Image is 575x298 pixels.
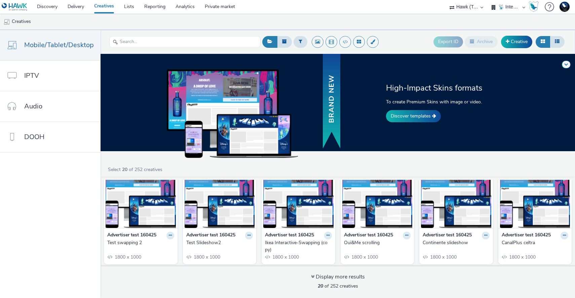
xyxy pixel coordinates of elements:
[386,98,501,105] p: To create Premium Skins with image or video.
[265,239,332,253] a: Ikea Interactive-Swapping (copy)
[265,239,329,253] div: Ikea Interactive-Swapping (copy)
[342,162,413,228] img: Oui&Me scrolling visual
[185,162,255,228] img: Test Slideshow2 visual
[508,254,536,260] span: 1800 x 1000
[107,239,171,246] div: Test swapping 2
[344,232,393,239] strong: Advertiser test 160425
[24,101,42,111] span: Audio
[107,232,156,239] strong: Advertiser test 160425
[24,132,44,142] span: DOOH
[344,239,411,246] a: Oui&Me scrolling
[311,273,365,281] div: Display more results
[465,36,498,47] button: Archive
[167,69,298,158] img: example of skins on dekstop, tablet and mobile devices
[106,162,176,228] img: Test swapping 2 visual
[272,254,299,260] span: 1800 x 1000
[502,239,566,246] div: CanalPlus celtra
[500,162,570,228] img: CanalPlus celtra visual
[193,254,220,260] span: 1800 x 1000
[186,239,251,246] div: Test Slideshow2
[265,232,314,239] strong: Advertiser test 160425
[386,110,441,122] a: Discover templates
[429,254,457,260] span: 1800 x 1000
[263,162,334,228] img: Ikea Interactive-Swapping (copy) visual
[24,71,39,80] span: IPTV
[560,2,570,12] img: Support Hawk
[321,53,342,150] img: banner with new text
[502,239,569,246] a: CanalPlus celtra
[114,254,141,260] span: 1800 x 1000
[107,239,174,246] a: Test swapping 2
[3,19,10,25] img: mobile
[318,283,358,289] span: of 252 creatives
[107,166,165,173] a: Select of 252 creatives
[109,36,261,48] input: Search...
[529,1,541,12] a: Hawk Academy
[529,1,539,12] img: Hawk Academy
[2,3,28,11] img: undefined Logo
[550,36,565,47] button: Table
[433,36,463,47] button: Export ID
[122,166,127,173] strong: 20
[421,162,491,228] img: Continente slideshow visual
[423,239,487,246] div: Continente slideshow
[186,239,253,246] a: Test Slideshow2
[386,82,501,93] h2: High-Impact Skins formats
[536,36,550,47] button: Grid
[502,232,551,239] strong: Advertiser test 160425
[423,239,490,246] a: Continente slideshow
[24,40,94,50] span: Mobile/Tablet/Desktop
[423,232,472,239] strong: Advertiser test 160425
[344,239,408,246] div: Oui&Me scrolling
[501,36,532,48] a: Creative
[186,232,235,239] strong: Advertiser test 160425
[318,283,323,289] strong: 20
[351,254,378,260] span: 1800 x 1000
